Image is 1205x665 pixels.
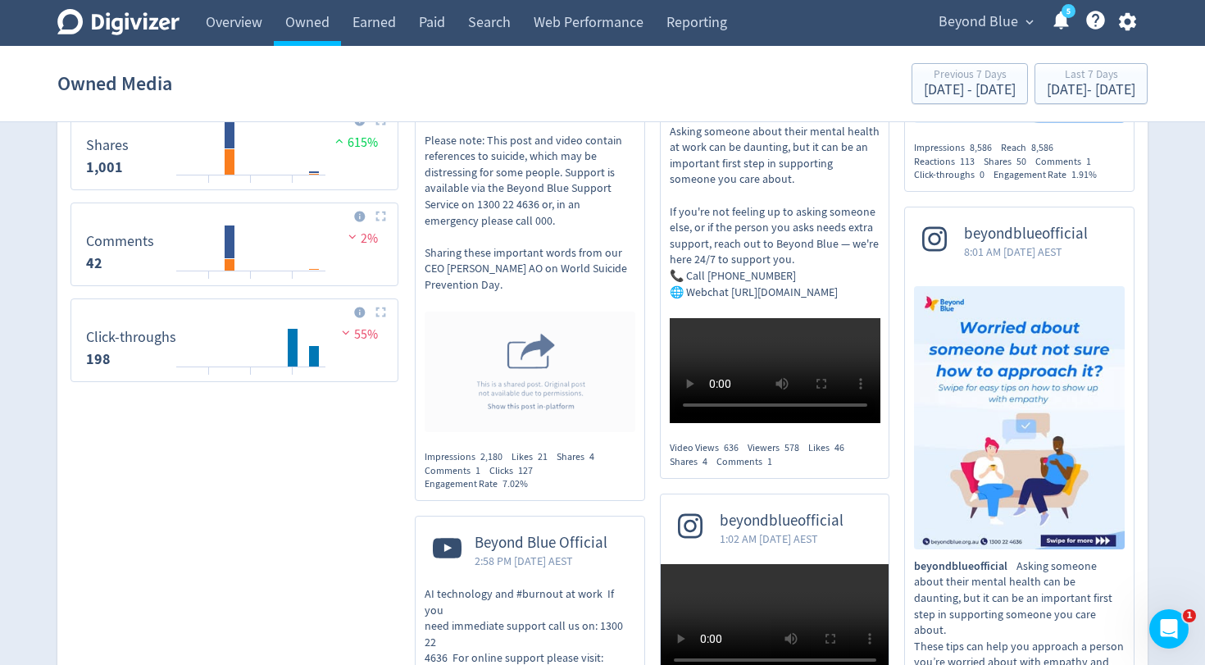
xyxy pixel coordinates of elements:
[960,155,975,168] span: 113
[1031,141,1053,154] span: 8,586
[670,124,880,301] p: Asking someone about their mental health at work can be daunting, but it can be an important firs...
[1071,168,1097,181] span: 1.91%
[767,455,772,468] span: 1
[416,63,644,437] a: Beyond Blue9:27 AM [DATE] AESTPlease note: This post and video contain references to suicide, whi...
[344,230,378,247] span: 2%
[86,136,129,155] dt: Shares
[86,232,154,251] dt: Comments
[980,168,984,181] span: 0
[425,586,616,617] span: AI technology and #burnout at work If you
[1047,83,1135,98] div: [DATE] - [DATE]
[1183,609,1196,622] span: 1
[924,83,1016,98] div: [DATE] - [DATE]
[1062,4,1075,18] a: 5
[1149,609,1189,649] iframe: Intercom live chat
[425,133,635,294] p: Please note: This post and video contain references to suicide, which may be distressing for some...
[86,157,123,177] strong: 1,001
[475,534,607,553] span: Beyond Blue Official
[670,455,716,469] div: Shares
[720,512,843,531] span: beyondblueofficial
[57,57,172,110] h1: Owned Media
[375,211,386,221] img: Placeholder
[670,441,748,455] div: Video Views
[241,373,261,385] text: 08/09
[86,253,102,273] strong: 42
[1034,63,1148,104] button: Last 7 Days[DATE]- [DATE]
[1086,155,1091,168] span: 1
[808,441,853,455] div: Likes
[475,464,480,477] span: 1
[283,277,302,289] text: 10/09
[661,54,889,429] a: Beyond Blue7:00 AM [DATE] AESTAsking someone about their mental health at work can be daunting, b...
[914,141,1001,155] div: Impressions
[78,210,391,279] svg: Comments 42
[716,455,781,469] div: Comments
[984,155,1035,169] div: Shares
[964,244,1088,260] span: 8:01 AM [DATE] AEST
[425,477,537,491] div: Engagement Rate
[78,306,391,375] svg: Click-throughs 198
[970,141,992,154] span: 8,586
[425,650,603,665] span: 4636 For online support please visit:
[199,181,219,193] text: 06/09
[1047,69,1135,83] div: Last 7 Days
[425,450,512,464] div: Impressions
[939,9,1018,35] span: Beyond Blue
[589,450,594,463] span: 4
[241,277,261,289] text: 08/09
[283,181,302,193] text: 10/09
[784,441,799,454] span: 578
[425,312,635,432] img: Shared Post
[720,531,843,547] span: 1:02 AM [DATE] AEST
[338,326,354,339] img: negative-performance.svg
[338,326,378,343] span: 55%
[914,168,994,182] div: Click-throughs
[1022,15,1037,30] span: expand_more
[914,558,1016,575] span: beyondblueofficial
[475,553,607,569] span: 2:58 PM [DATE] AEST
[924,69,1016,83] div: Previous 7 Days
[512,450,557,464] div: Likes
[86,328,176,347] dt: Click-throughs
[331,134,378,151] span: 615%
[748,441,808,455] div: Viewers
[1016,155,1026,168] span: 50
[834,441,844,454] span: 46
[557,450,603,464] div: Shares
[912,63,1028,104] button: Previous 7 Days[DATE] - [DATE]
[1001,141,1062,155] div: Reach
[933,9,1038,35] button: Beyond Blue
[241,181,261,193] text: 08/09
[1035,155,1100,169] div: Comments
[538,450,548,463] span: 21
[425,618,625,649] span: need immediate support call us on: 1300 22
[703,455,707,468] span: 4
[480,450,502,463] span: 2,180
[994,168,1106,182] div: Engagement Rate
[914,286,1125,549] img: Asking someone about their mental health can be daunting, but it can be an important first step i...
[914,155,984,169] div: Reactions
[964,225,1088,244] span: beyondblueofficial
[1066,6,1071,17] text: 5
[86,349,111,369] strong: 198
[199,373,219,385] text: 06/09
[425,464,489,478] div: Comments
[518,464,533,477] span: 127
[331,134,348,147] img: positive-performance.svg
[283,373,302,385] text: 10/09
[489,464,542,478] div: Clicks
[78,114,391,183] svg: Shares 1,001
[502,477,528,490] span: 7.02%
[375,307,386,317] img: Placeholder
[344,230,361,243] img: negative-performance.svg
[724,441,739,454] span: 636
[199,277,219,289] text: 06/09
